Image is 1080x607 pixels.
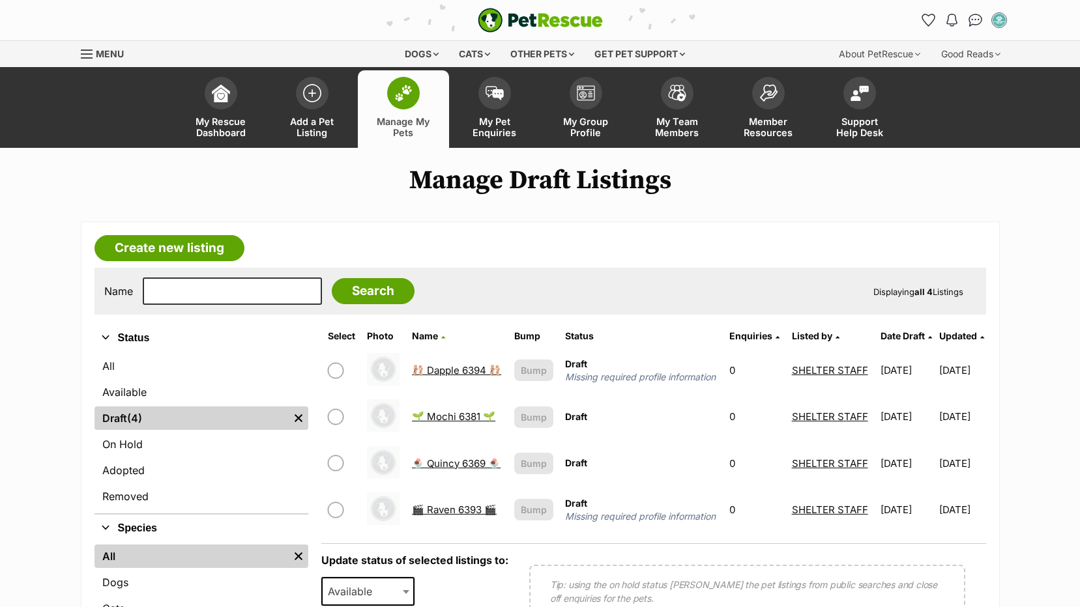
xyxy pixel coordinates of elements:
[412,457,501,470] a: 🍨 Quincy 6369 🍨
[449,70,540,148] a: My Pet Enquiries
[95,520,308,537] button: Species
[362,326,405,346] th: Photo
[946,14,957,27] img: notifications-46538b983faf8c2785f20acdc204bb7945ddae34d4c08c2a6579f10ce5e182be.svg
[396,41,448,67] div: Dogs
[95,485,308,508] a: Removed
[95,354,308,378] a: All
[95,544,289,568] a: All
[851,85,869,101] img: help-desk-icon-fdf02630f3aa405de69fd3d07c3f3aa587a6932b1a1747fa1d2bba05be0121f9.svg
[830,41,929,67] div: About PetRescue
[648,116,707,138] span: My Team Members
[939,330,977,341] span: Updated
[792,457,868,470] a: SHELTER STAFF
[875,487,938,532] td: [DATE]
[321,577,415,606] span: Available
[792,330,839,341] a: Listed by
[289,406,308,430] a: Remove filter
[875,394,938,439] td: [DATE]
[323,582,385,600] span: Available
[358,70,449,148] a: Manage My Pets
[932,41,1010,67] div: Good Reads
[514,406,554,428] button: Bump
[668,85,686,102] img: team-members-icon-5396bd8760b3fe7c0b43da4ab00e1e3bb1a5d9ba89233759b79545d2d3fc5d0d.svg
[412,503,497,516] a: 🎬 Raven 6393 🎬
[577,85,595,101] img: group-profile-icon-3fa3cf56718a62981997c0bc7e787c4b2cf8bcc04b72c1350f741eb67cf2f40e.svg
[792,364,868,376] a: SHELTER STAFF
[969,14,982,27] img: chat-41dd97257d64d25036548639549fe6c8038ab92f7586957e7f3b1b290dea8141.svg
[792,503,868,516] a: SHELTER STAFF
[95,571,308,594] a: Dogs
[942,10,963,31] button: Notifications
[918,10,1010,31] ul: Account quick links
[367,399,400,432] img: 🌱 Mochi 6381 🌱
[873,287,963,297] span: Displaying Listings
[521,503,547,516] span: Bump
[478,8,603,33] img: logo-e224e6f780fb5917bec1dbf3a21bbac754714ae5b6737aabdf751b685950b380.svg
[792,410,868,423] a: SHELTER STAFF
[514,499,554,520] button: Bump
[989,10,1010,31] button: My account
[81,41,133,64] a: Menu
[724,441,785,486] td: 0
[557,116,615,138] span: My Group Profile
[939,487,985,532] td: [DATE]
[830,116,889,138] span: Support Help Desk
[465,116,524,138] span: My Pet Enquiries
[478,8,603,33] a: PetRescue
[486,86,504,100] img: pet-enquiries-icon-7e3ad2cf08bfb03b45e93fb7055b45f3efa6380592205ae92323e6603595dc1f.svg
[367,492,400,525] img: 🎬 Raven 6393 🎬
[560,326,722,346] th: Status
[321,554,508,567] label: Update status of selected listings to:
[993,14,1006,27] img: SHELTER STAFF profile pic
[283,116,342,138] span: Add a Pet Listing
[323,326,361,346] th: Select
[965,10,986,31] a: Conversations
[729,330,780,341] a: Enquiries
[724,487,785,532] td: 0
[412,410,495,423] a: 🌱 Mochi 6381 🌱
[521,363,547,377] span: Bump
[412,364,501,376] a: 🩰 Dapple 6394 🩰
[632,70,723,148] a: My Team Members
[565,411,587,422] span: Draft
[501,41,583,67] div: Other pets
[394,85,413,102] img: manage-my-pets-icon-02211641906a0b7f246fdf0571729dbe1e7629f14944591b6c1af311fb30b64b.svg
[104,285,133,297] label: Name
[367,446,400,479] img: 🍨 Quincy 6369 🍨
[939,394,985,439] td: [DATE]
[724,394,785,439] td: 0
[565,498,587,509] span: Draft
[939,441,985,486] td: [DATE]
[95,459,308,482] a: Adopted
[175,70,267,148] a: My Rescue Dashboard
[95,432,308,456] a: On Hold
[212,84,230,102] img: dashboard-icon-eb2f2d2d3e046f16d808141f083e7271f6b2e854fb5c12c21221c1fb7104beca.svg
[332,278,415,304] input: Search
[565,510,717,523] span: Missing required profile information
[565,457,587,468] span: Draft
[723,70,814,148] a: Member Resources
[267,70,358,148] a: Add a Pet Listing
[540,70,632,148] a: My Group Profile
[96,48,124,59] span: Menu
[939,348,985,393] td: [DATE]
[792,330,832,341] span: Listed by
[374,116,433,138] span: Manage My Pets
[875,348,938,393] td: [DATE]
[450,41,499,67] div: Cats
[565,358,587,369] span: Draft
[509,326,559,346] th: Bump
[95,406,289,430] a: Draft
[412,330,438,341] span: Name
[565,371,717,384] span: Missing required profile information
[289,544,308,568] a: Remove filter
[95,352,308,513] div: Status
[814,70,905,148] a: Support Help Desk
[95,235,244,261] a: Create new listing
[303,84,321,102] img: add-pet-listing-icon-0afa8454b4691262ce3f59096e99ab1cd57d4a30225e0717b998d2c9b9846f56.svg
[514,453,554,474] button: Bump
[550,578,944,605] p: Tip: using the on hold status [PERSON_NAME] the pet listings from public searches and close off e...
[875,441,938,486] td: [DATE]
[585,41,694,67] div: Get pet support
[95,380,308,404] a: Available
